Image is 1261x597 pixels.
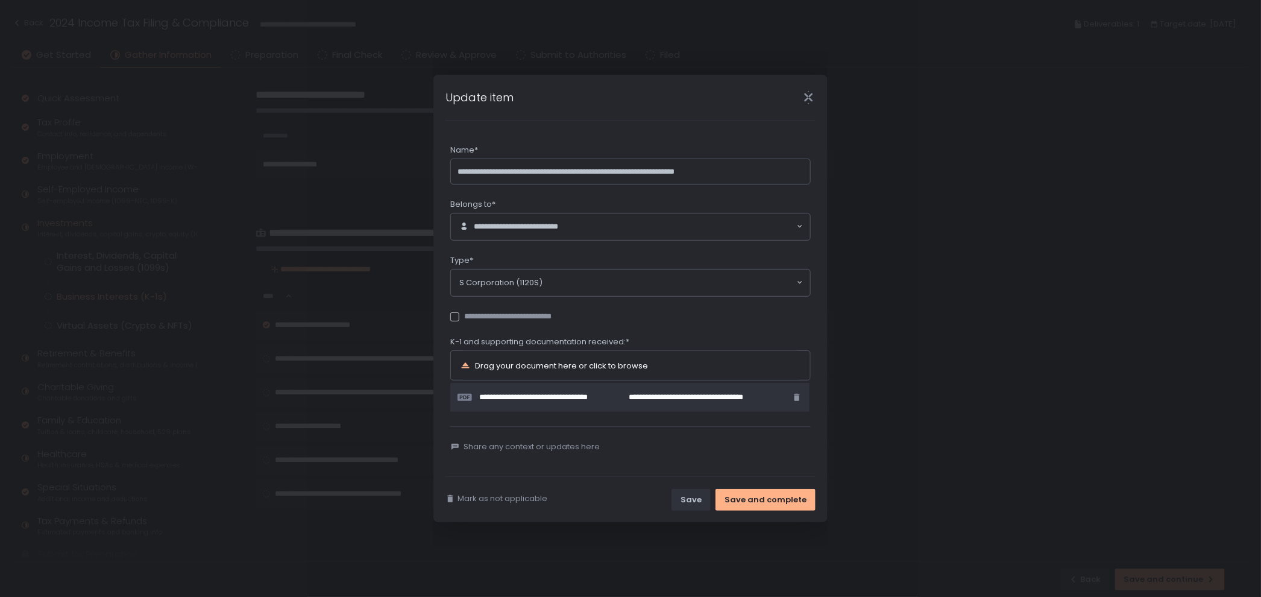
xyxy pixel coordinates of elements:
span: Share any context or updates here [464,441,600,452]
input: Search for option [542,277,796,289]
h1: Update item [445,89,514,106]
div: Save and complete [725,494,807,505]
button: Save and complete [715,489,816,511]
span: Name* [450,145,478,156]
span: Belongs to* [450,199,495,210]
input: Search for option [591,221,795,233]
span: K-1 and supporting documentation received:* [450,336,629,347]
span: Mark as not applicable [458,493,547,504]
span: S Corporation (1120S) [459,277,542,289]
div: Search for option [451,270,810,296]
div: Close [789,90,828,104]
button: Mark as not applicable [445,493,547,504]
button: Save [671,489,711,511]
div: Search for option [451,213,810,240]
div: Drag your document here or click to browse [475,362,648,370]
span: Type* [450,255,473,266]
div: Save [681,494,702,505]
